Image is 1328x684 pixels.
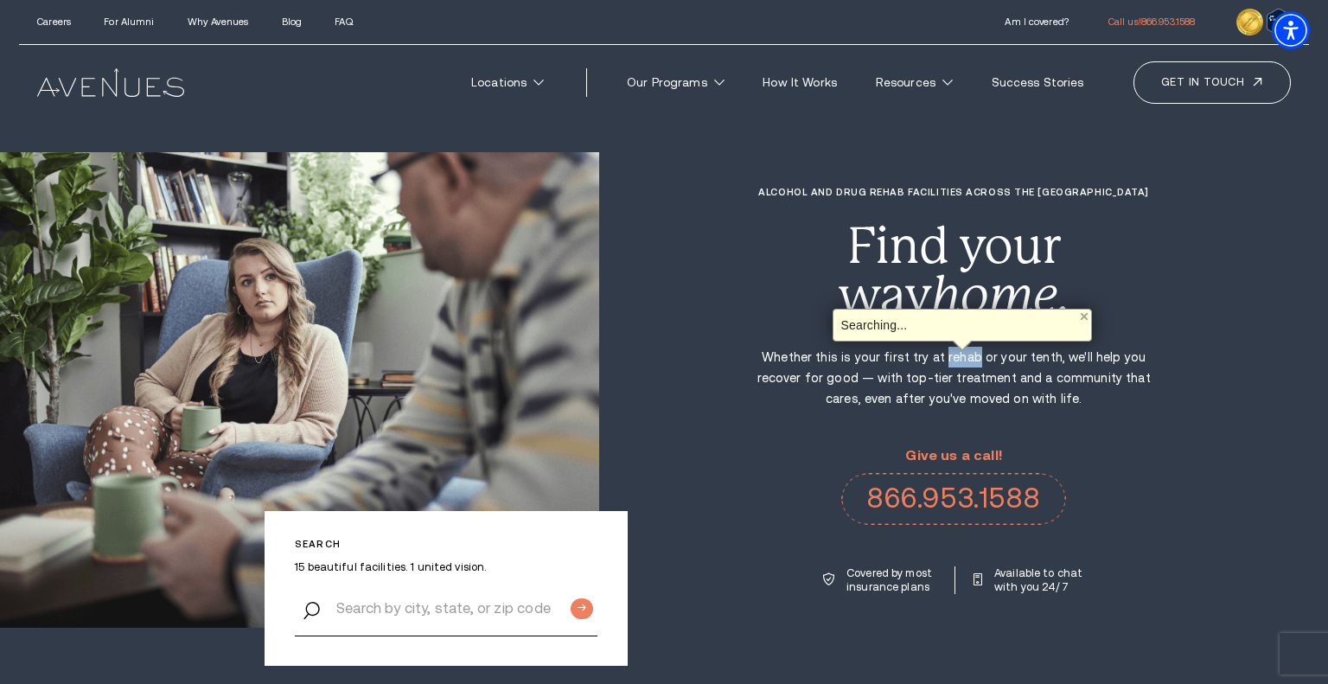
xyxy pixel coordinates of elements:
[994,566,1084,594] p: Available to chat with you 24/7
[976,67,1098,99] a: Success Stories
[282,16,302,27] a: Blog
[295,581,597,636] input: Search by city, state, or zip code
[823,566,936,594] a: Covered by most insurance plans
[612,67,739,99] a: Our Programs
[974,566,1084,594] a: Available to chat with you 24/7
[1236,9,1262,35] img: clock
[295,560,597,574] p: 15 beautiful facilities. 1 united vision.
[756,187,1152,198] h1: Alcohol and Drug Rehab Facilities across the [GEOGRAPHIC_DATA]
[756,347,1152,409] p: Whether this is your first try at rehab or your tenth, we'll help you recover for good — with top...
[748,67,852,99] a: How It Works
[104,16,154,27] a: For Alumni
[846,566,936,594] p: Covered by most insurance plans
[841,448,1066,463] p: Give us a call!
[861,67,967,99] a: Resources
[1108,16,1195,27] a: call 866.953.1588
[1133,61,1291,103] a: Get in touch
[931,266,1069,324] i: home.
[756,221,1152,321] div: Find your way
[1272,11,1310,49] div: Accessibility Menu
[456,67,559,99] a: Locations
[841,473,1066,525] a: call 866.953.1588
[335,16,352,27] a: FAQ
[188,16,248,27] a: Why Avenues
[1005,16,1068,27] a: Am I covered?
[295,539,597,550] p: Search
[1141,16,1195,27] span: 866.953.1588
[37,16,71,27] a: Careers
[571,598,593,619] input: Submit button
